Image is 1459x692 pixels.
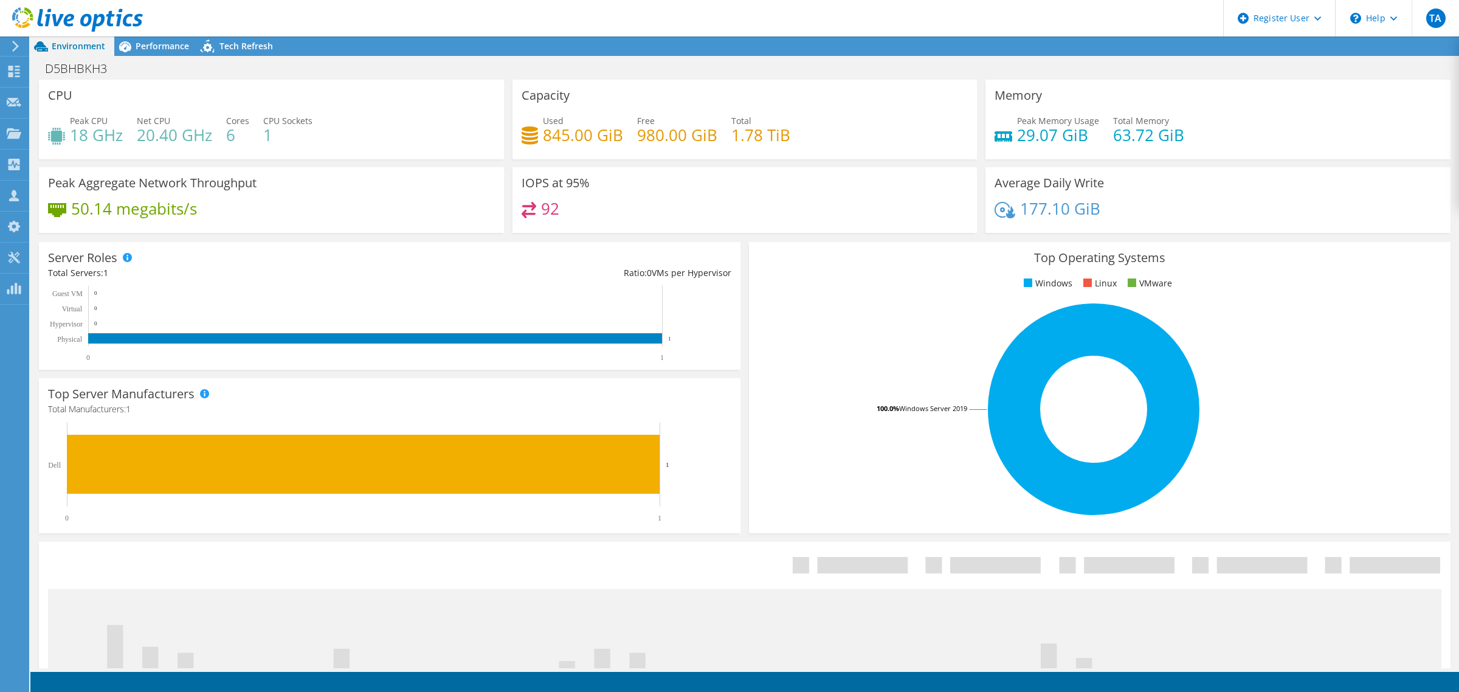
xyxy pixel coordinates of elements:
[1017,115,1099,126] span: Peak Memory Usage
[541,202,559,215] h4: 92
[48,176,257,190] h3: Peak Aggregate Network Throughput
[877,404,899,413] tspan: 100.0%
[48,387,195,401] h3: Top Server Manufacturers
[226,128,249,142] h4: 6
[637,115,655,126] span: Free
[226,115,249,126] span: Cores
[522,89,570,102] h3: Capacity
[1080,277,1117,290] li: Linux
[660,353,664,362] text: 1
[543,115,564,126] span: Used
[1021,277,1072,290] li: Windows
[1020,202,1100,215] h4: 177.10 GiB
[50,320,83,328] text: Hypervisor
[390,266,731,280] div: Ratio: VMs per Hypervisor
[995,176,1104,190] h3: Average Daily Write
[1426,9,1446,28] span: TA
[70,128,123,142] h4: 18 GHz
[263,115,312,126] span: CPU Sockets
[668,336,671,342] text: 1
[1113,115,1169,126] span: Total Memory
[48,403,731,416] h4: Total Manufacturers:
[658,514,661,522] text: 1
[219,40,273,52] span: Tech Refresh
[94,305,97,311] text: 0
[94,290,97,296] text: 0
[48,251,117,265] h3: Server Roles
[48,89,72,102] h3: CPU
[137,128,212,142] h4: 20.40 GHz
[1017,128,1099,142] h4: 29.07 GiB
[57,335,82,344] text: Physical
[70,115,108,126] span: Peak CPU
[62,305,83,313] text: Virtual
[71,202,197,215] h4: 50.14 megabits/s
[758,251,1441,265] h3: Top Operating Systems
[86,353,90,362] text: 0
[94,320,97,327] text: 0
[637,128,717,142] h4: 980.00 GiB
[899,404,967,413] tspan: Windows Server 2019
[995,89,1042,102] h3: Memory
[52,289,83,298] text: Guest VM
[731,128,790,142] h4: 1.78 TiB
[136,40,189,52] span: Performance
[137,115,170,126] span: Net CPU
[731,115,751,126] span: Total
[48,461,61,469] text: Dell
[52,40,105,52] span: Environment
[543,128,623,142] h4: 845.00 GiB
[126,403,131,415] span: 1
[647,267,652,279] span: 0
[263,128,312,142] h4: 1
[65,514,69,522] text: 0
[1350,13,1361,24] svg: \n
[666,461,669,468] text: 1
[1125,277,1172,290] li: VMware
[103,267,108,279] span: 1
[522,176,590,190] h3: IOPS at 95%
[40,62,126,75] h1: D5BHBKH3
[1113,128,1184,142] h4: 63.72 GiB
[48,266,390,280] div: Total Servers:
